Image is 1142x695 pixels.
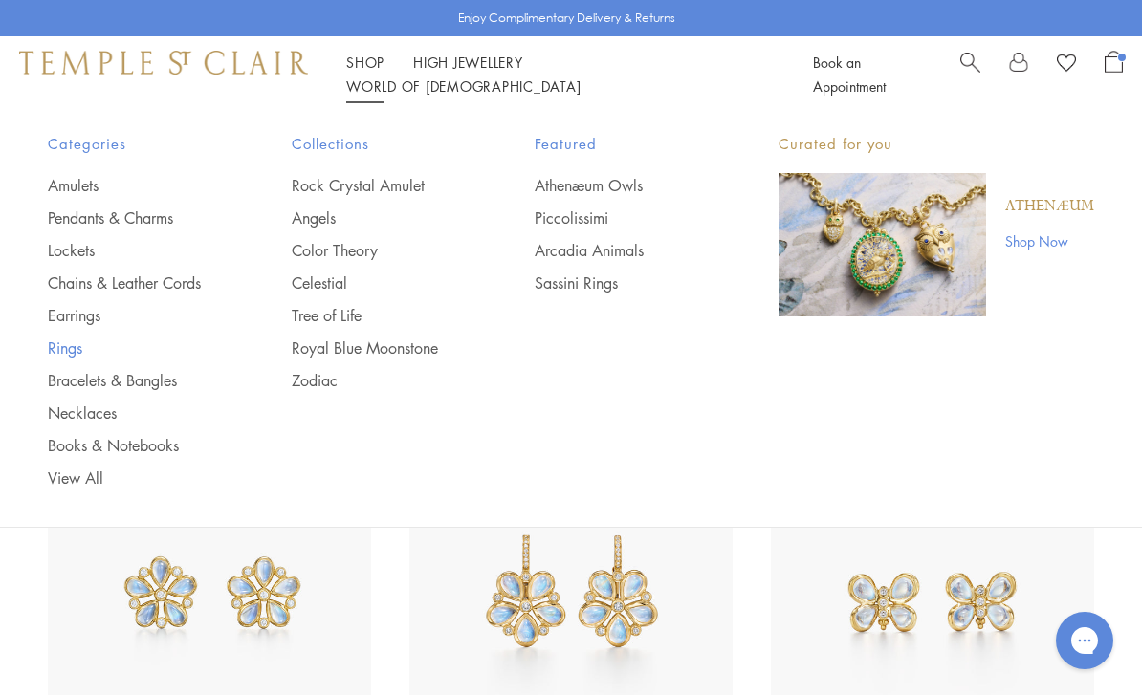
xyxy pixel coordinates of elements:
[1105,51,1123,98] a: Open Shopping Bag
[292,272,459,293] a: Celestial
[48,175,215,196] a: Amulets
[960,51,980,98] a: Search
[48,305,215,326] a: Earrings
[292,132,459,156] span: Collections
[779,132,1094,156] p: Curated for you
[1046,605,1123,676] iframe: Gorgias live chat messenger
[535,240,702,261] a: Arcadia Animals
[19,51,308,74] img: Temple St. Clair
[48,132,215,156] span: Categories
[535,175,702,196] a: Athenæum Owls
[1005,196,1094,217] a: Athenæum
[48,207,215,228] a: Pendants & Charms
[292,337,459,358] a: Royal Blue Moonstone
[1005,230,1094,251] a: Shop Now
[535,272,702,293] a: Sassini Rings
[535,132,702,156] span: Featured
[413,53,523,72] a: High JewelleryHigh Jewellery
[292,240,459,261] a: Color Theory
[346,53,384,72] a: ShopShop
[813,53,886,96] a: Book an Appointment
[48,272,215,293] a: Chains & Leather Cords
[48,240,215,261] a: Lockets
[292,305,459,326] a: Tree of Life
[292,175,459,196] a: Rock Crystal Amulet
[535,207,702,228] a: Piccolissimi
[346,76,581,96] a: World of [DEMOGRAPHIC_DATA]World of [DEMOGRAPHIC_DATA]
[1057,51,1076,79] a: View Wishlist
[292,370,459,391] a: Zodiac
[48,337,215,358] a: Rings
[346,51,770,98] nav: Main navigation
[48,435,215,456] a: Books & Notebooks
[48,402,215,424] a: Necklaces
[458,9,675,28] p: Enjoy Complimentary Delivery & Returns
[48,467,215,489] a: View All
[292,207,459,228] a: Angels
[48,370,215,391] a: Bracelets & Bangles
